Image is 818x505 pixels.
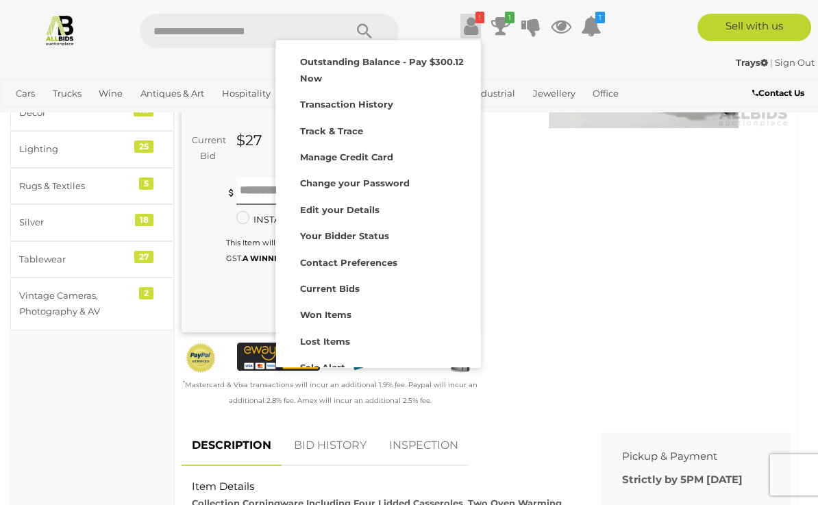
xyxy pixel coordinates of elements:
strong: Trays [736,57,768,68]
b: Contact Us [752,88,804,98]
a: Transaction History [276,90,480,116]
a: Trays [736,57,770,68]
strong: Contact Preferences [300,257,397,268]
strong: Won Items [300,309,351,320]
a: Current Bids [276,274,480,300]
a: Contact Preferences [276,248,480,274]
a: Sports [10,105,49,127]
a: Outstanding Balance - Pay $300.12 Now [276,47,480,90]
a: [GEOGRAPHIC_DATA] [56,105,164,127]
a: Sale Alert [276,353,480,379]
button: Search [330,14,399,48]
a: Sell with us [697,14,811,41]
a: Industrial [467,82,521,105]
a: Edit your Details [276,195,480,221]
a: ! [460,14,481,38]
a: Your Bidder Status [276,221,480,247]
a: Trucks [47,82,87,105]
strong: Change your Password [300,177,410,188]
strong: Lost Items [300,336,350,347]
i: 1 [595,12,605,23]
a: Jewellery [528,82,581,105]
a: Wine [93,82,128,105]
a: Sign Out [775,57,815,68]
a: Antiques & Art [135,82,210,105]
a: Track & Trace [276,116,480,143]
strong: Edit your Details [300,204,380,215]
a: Change your Password [276,169,480,195]
a: Lost Items [276,327,480,353]
a: Hospitality [216,82,276,105]
a: Won Items [276,300,480,326]
strong: Your Bidder Status [300,230,389,241]
i: 1 [505,12,515,23]
strong: Track & Trace [300,125,363,136]
a: Manage Credit Card [276,143,480,169]
strong: Outstanding Balance - Pay $300.12 Now [300,56,464,83]
a: Cars [10,82,40,105]
a: Office [587,82,624,105]
strong: Current Bids [300,283,360,294]
a: 1 [581,14,602,38]
span: | [770,57,773,68]
strong: Transaction History [300,99,393,110]
a: Contact Us [752,86,808,101]
i: ! [475,12,484,23]
strong: Manage Credit Card [300,151,393,162]
a: 1 [491,14,511,38]
strong: Sale Alert [300,362,345,373]
img: Allbids.com.au [44,14,76,46]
